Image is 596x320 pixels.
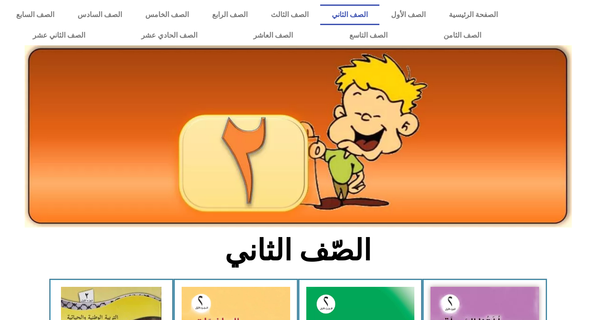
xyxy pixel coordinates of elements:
[321,25,415,46] a: الصف التاسع
[379,4,437,25] a: الصف الأول
[415,25,509,46] a: الصف الثامن
[226,25,321,46] a: الصف العاشر
[150,233,446,268] h2: الصّف الثاني
[4,4,66,25] a: الصف السابع
[320,4,379,25] a: الصف الثاني
[66,4,134,25] a: الصف السادس
[437,4,509,25] a: الصفحة الرئيسية
[200,4,259,25] a: الصف الرابع
[134,4,200,25] a: الصف الخامس
[259,4,320,25] a: الصف الثالث
[113,25,225,46] a: الصف الحادي عشر
[4,25,113,46] a: الصف الثاني عشر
